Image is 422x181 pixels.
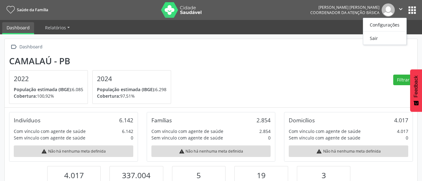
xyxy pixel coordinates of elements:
[397,128,408,135] div: 4.017
[9,42,43,51] a:  Dashboard
[45,25,66,31] span: Relatórios
[289,145,408,157] div: Não há nenhuma meta definida
[151,135,223,141] div: Sem vínculo com agente de saúde
[257,170,266,180] span: 19
[122,128,133,135] div: 6.142
[97,75,166,83] h4: 2024
[410,69,422,112] button: Feedback - Mostrar pesquisa
[407,5,418,16] button: apps
[14,75,83,83] h4: 2022
[395,3,407,17] button: 
[363,20,406,29] a: Configurações
[363,18,407,45] ul: 
[413,76,419,97] span: Feedback
[259,128,271,135] div: 2.854
[131,135,133,141] div: 0
[406,135,408,141] div: 0
[14,128,86,135] div: Com vínculo com agente de saúde
[4,5,48,15] a: Saúde da Família
[14,86,72,92] span: População estimada (IBGE):
[14,117,40,124] div: Indivíduos
[9,56,175,66] div: Camalaú - PB
[14,145,133,157] div: Não há nenhuma meta definida
[151,145,271,157] div: Não há nenhuma meta definida
[179,149,185,154] i: warning
[14,86,83,93] p: 6.085
[393,75,413,85] button: Filtrar
[14,135,85,141] div: Sem vínculo com agente de saúde
[9,42,18,51] i: 
[151,128,223,135] div: Com vínculo com agente de saúde
[289,135,360,141] div: Sem vínculo com agente de saúde
[363,34,406,42] a: Sair
[322,170,326,180] span: 3
[97,93,166,99] p: 97,51%
[289,117,315,124] div: Domicílios
[119,117,133,124] div: 6.142
[289,128,361,135] div: Com vínculo com agente de saúde
[151,117,172,124] div: Famílias
[122,170,150,180] span: 337.004
[310,5,379,10] div: [PERSON_NAME] [PERSON_NAME]
[316,149,322,154] i: warning
[41,149,47,154] i: warning
[41,22,74,33] a: Relatórios
[97,86,155,92] span: População estimada (IBGE):
[2,22,34,34] a: Dashboard
[382,3,395,17] img: img
[14,93,83,99] p: 100,92%
[97,86,166,93] p: 6.298
[14,93,37,99] span: Cobertura:
[310,10,379,15] span: Coordenador da Atenção Básica
[97,93,120,99] span: Cobertura:
[196,170,201,180] span: 5
[268,135,271,141] div: 0
[17,7,48,12] span: Saúde da Família
[18,42,43,51] div: Dashboard
[64,170,84,180] span: 4.017
[257,117,271,124] div: 2.854
[397,6,404,12] i: 
[394,117,408,124] div: 4.017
